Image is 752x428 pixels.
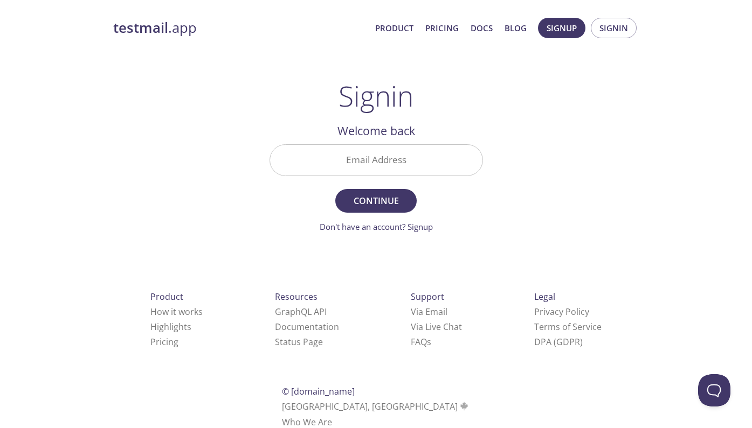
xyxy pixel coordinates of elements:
a: Via Email [411,306,447,318]
a: Don't have an account? Signup [320,221,433,232]
button: Signin [591,18,637,38]
span: s [427,336,431,348]
span: Legal [534,291,555,303]
a: Blog [505,21,527,35]
a: Who We Are [282,416,332,428]
span: © [DOMAIN_NAME] [282,385,355,397]
a: Status Page [275,336,323,348]
a: Pricing [150,336,178,348]
span: Signup [547,21,577,35]
button: Signup [538,18,585,38]
a: testmail.app [113,19,367,37]
a: Docs [471,21,493,35]
a: How it works [150,306,203,318]
a: Documentation [275,321,339,333]
iframe: Help Scout Beacon - Open [698,374,730,406]
span: Resources [275,291,318,303]
a: DPA (GDPR) [534,336,583,348]
a: Pricing [425,21,459,35]
a: Privacy Policy [534,306,589,318]
strong: testmail [113,18,168,37]
span: Continue [347,193,404,208]
button: Continue [335,189,416,213]
span: Support [411,291,444,303]
span: [GEOGRAPHIC_DATA], [GEOGRAPHIC_DATA] [282,401,470,412]
a: Terms of Service [534,321,602,333]
a: Via Live Chat [411,321,462,333]
h2: Welcome back [270,122,483,140]
h1: Signin [339,80,413,112]
span: Signin [599,21,628,35]
a: Product [375,21,413,35]
a: Highlights [150,321,191,333]
span: Product [150,291,183,303]
a: GraphQL API [275,306,327,318]
a: FAQ [411,336,431,348]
